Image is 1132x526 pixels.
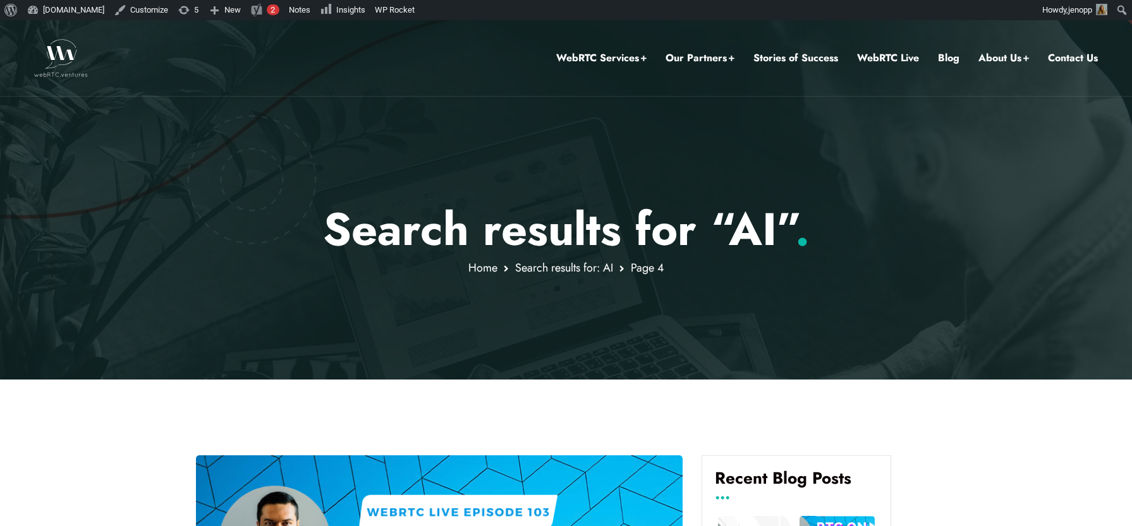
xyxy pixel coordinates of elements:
h4: Recent Blog Posts [715,469,878,498]
span: jenopp [1068,5,1092,15]
span: Page 4 [631,260,664,276]
a: About Us [978,50,1029,66]
a: WebRTC Services [556,50,647,66]
span: 2 [271,5,275,15]
img: WebRTC.ventures [34,39,88,77]
a: Search results for: AI [515,260,613,276]
a: WebRTC Live [857,50,919,66]
a: Stories of Success [753,50,838,66]
a: Contact Us [1048,50,1098,66]
span: . [795,196,810,262]
a: Home [468,260,497,276]
a: Blog [938,50,959,66]
a: Our Partners [666,50,734,66]
p: Search results for “AI” [196,202,936,256]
